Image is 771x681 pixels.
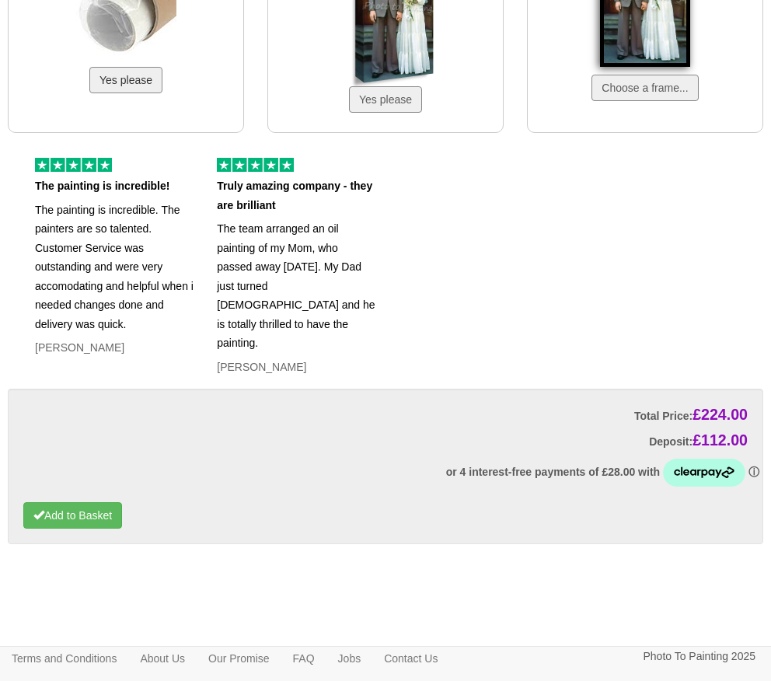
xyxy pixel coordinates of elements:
img: 5 of out 5 stars [217,158,294,172]
span: £224.00 [693,406,748,423]
button: Choose a frame... [591,75,698,101]
a: Jobs [326,647,373,670]
a: FAQ [281,647,326,670]
p: [PERSON_NAME] [35,338,194,358]
button: Yes please [89,67,162,93]
span: or 4 interest-free payments of £28.00 with [446,466,662,478]
img: 5 of out 5 stars [35,158,112,172]
label: Total Price: [634,404,748,426]
p: [PERSON_NAME] [217,358,375,377]
a: Contact Us [372,647,449,670]
a: Information - Opens a dialog [748,466,759,478]
label: Deposit: [649,430,748,452]
a: About Us [128,647,197,670]
p: The painting is incredible! [35,176,194,196]
p: Photo To Painting 2025 [643,647,755,666]
button: Yes please [349,86,422,113]
button: Add to Basket [23,502,122,529]
a: Our Promise [197,647,281,670]
p: The painting is incredible. The painters are so talented. Customer Service was outstanding and we... [35,201,194,334]
span: £112.00 [693,431,748,449]
p: Truly amazing company - they are brilliant [217,176,375,215]
p: The team arranged an oil painting of my Mom, who passed away [DATE]. My Dad just turned [DEMOGRAP... [217,219,375,353]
